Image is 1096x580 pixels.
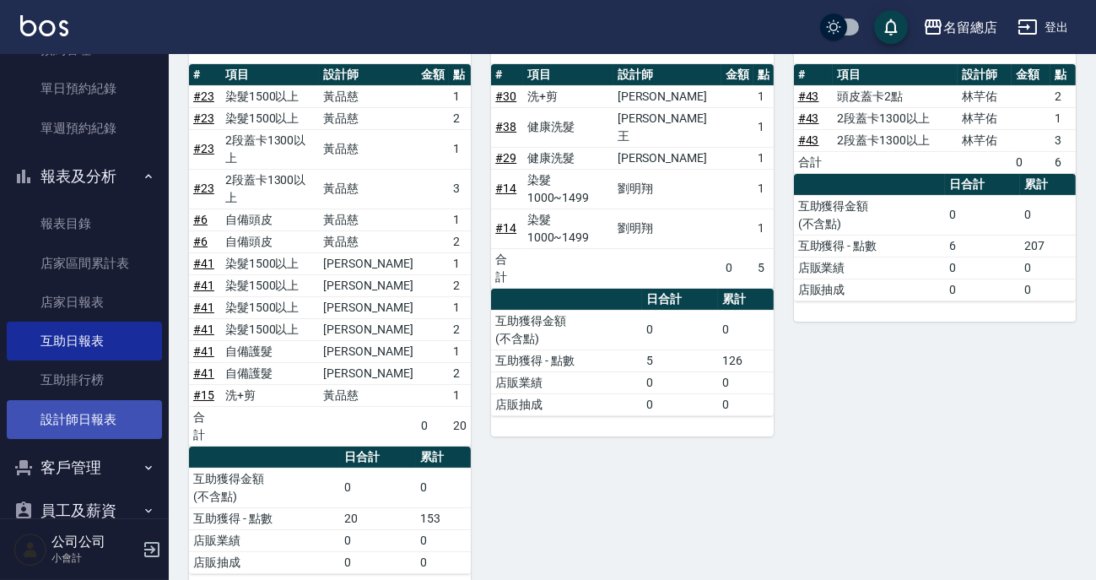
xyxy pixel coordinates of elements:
td: 0 [416,551,472,573]
button: 報表及分析 [7,154,162,198]
th: 累計 [416,447,472,469]
button: 客戶管理 [7,446,162,490]
td: 2段蓋卡1300以上 [221,169,319,209]
td: 1 [753,169,774,209]
th: 點 [1050,64,1076,86]
a: 店家區間累計表 [7,244,162,283]
th: 項目 [833,64,957,86]
td: 1 [449,296,471,318]
td: 洗+剪 [523,85,613,107]
a: #43 [798,111,819,125]
a: #23 [193,142,214,155]
td: [PERSON_NAME] [319,252,417,274]
td: 2 [449,274,471,296]
td: 染髮1500以上 [221,274,319,296]
td: 染髮1500以上 [221,252,319,274]
th: 金額 [1012,64,1051,86]
td: [PERSON_NAME]王 [613,107,721,147]
td: 染髮1000~1499 [523,209,613,248]
a: 單週預約紀錄 [7,109,162,148]
td: 互助獲得 - 點數 [189,507,340,529]
th: 點 [449,64,471,86]
td: 0 [718,310,774,350]
td: 自備護髮 [221,362,319,384]
td: 0 [642,371,718,393]
th: # [491,64,522,86]
td: [PERSON_NAME] [319,274,417,296]
td: 0 [642,393,718,415]
td: 林芊佑 [958,129,1012,151]
td: 0 [945,195,1021,235]
td: 染髮1500以上 [221,85,319,107]
th: # [794,64,834,86]
a: #38 [495,120,516,133]
td: 健康洗髮 [523,147,613,169]
td: 1 [753,107,774,147]
td: 黃品慈 [319,209,417,230]
th: 點 [753,64,774,86]
td: 0 [721,248,753,288]
th: 累計 [1020,174,1076,196]
td: 0 [642,310,718,350]
td: 劉明翔 [613,209,721,248]
td: 店販抽成 [491,393,642,415]
button: save [874,10,908,44]
a: #15 [193,388,214,402]
td: [PERSON_NAME] [319,296,417,318]
td: 店販抽成 [794,279,945,301]
td: 2 [449,230,471,252]
th: 日合計 [945,174,1021,196]
a: #6 [193,213,208,226]
th: 日合計 [642,289,718,311]
td: [PERSON_NAME] [613,85,721,107]
td: 1 [449,129,471,169]
td: 2 [449,362,471,384]
td: 1 [449,85,471,107]
td: 1 [753,147,774,169]
td: 黃品慈 [319,169,417,209]
td: [PERSON_NAME] [319,362,417,384]
th: 設計師 [319,64,417,86]
td: 店販業績 [189,529,340,551]
th: 累計 [718,289,774,311]
td: 2段蓋卡1300以上 [833,107,957,129]
td: 20 [449,406,471,446]
a: #43 [798,133,819,147]
td: 合計 [491,248,522,288]
td: 互助獲得金額 (不含點) [491,310,642,350]
td: 互助獲得 - 點數 [491,350,642,371]
td: 6 [945,235,1021,257]
button: 員工及薪資 [7,489,162,533]
table: a dense table [189,447,471,574]
td: 0 [416,529,472,551]
button: 登出 [1011,12,1076,43]
td: 劉明翔 [613,169,721,209]
td: 2 [1050,85,1076,107]
td: 黃品慈 [319,107,417,129]
th: 金額 [721,64,753,86]
a: #14 [495,221,516,235]
table: a dense table [491,289,773,416]
td: 黃品慈 [319,230,417,252]
a: 報表目錄 [7,204,162,243]
a: #23 [193,182,214,195]
td: 0 [945,279,1021,301]
th: 日合計 [340,447,416,469]
td: 126 [718,350,774,371]
div: 名留總店 [943,17,997,38]
a: #23 [193,111,214,125]
td: 林芊佑 [958,107,1012,129]
td: 2段蓋卡1300以上 [833,129,957,151]
td: 20 [340,507,416,529]
th: 設計師 [613,64,721,86]
th: 項目 [523,64,613,86]
th: 設計師 [958,64,1012,86]
td: 1 [753,85,774,107]
td: 店販抽成 [189,551,340,573]
a: #30 [495,89,516,103]
td: 染髮1000~1499 [523,169,613,209]
table: a dense table [189,64,471,447]
th: 項目 [221,64,319,86]
td: 0 [1012,151,1051,173]
td: 0 [1020,257,1076,279]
